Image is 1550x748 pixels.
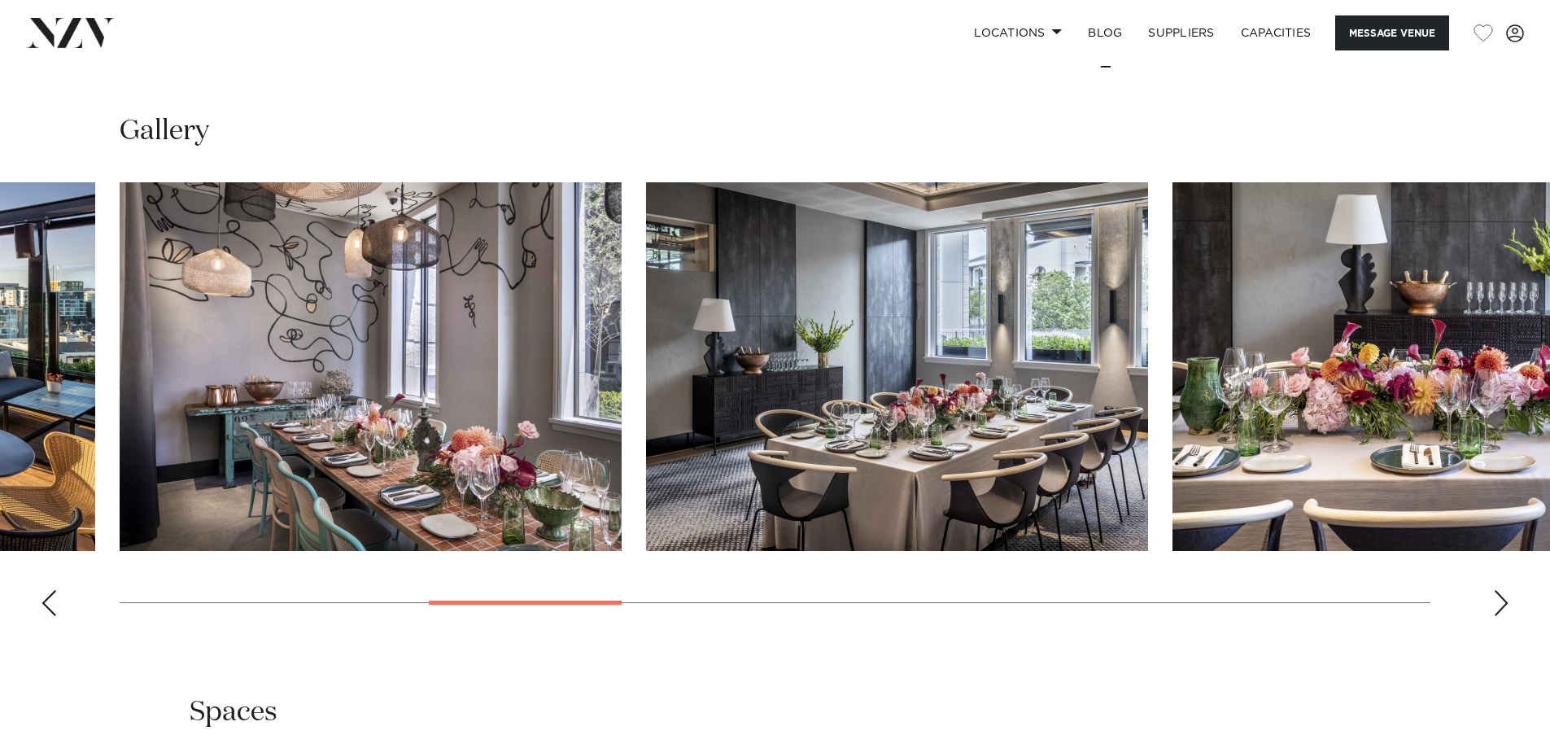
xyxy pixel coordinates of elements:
[190,694,277,731] h2: Spaces
[1075,15,1135,50] a: BLOG
[120,182,622,551] swiper-slide: 5 / 17
[26,18,115,47] img: nzv-logo.png
[961,15,1075,50] a: Locations
[1135,15,1227,50] a: SUPPLIERS
[1228,15,1325,50] a: Capacities
[1335,15,1449,50] button: Message Venue
[646,182,1148,551] swiper-slide: 6 / 17
[120,113,209,150] h2: Gallery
